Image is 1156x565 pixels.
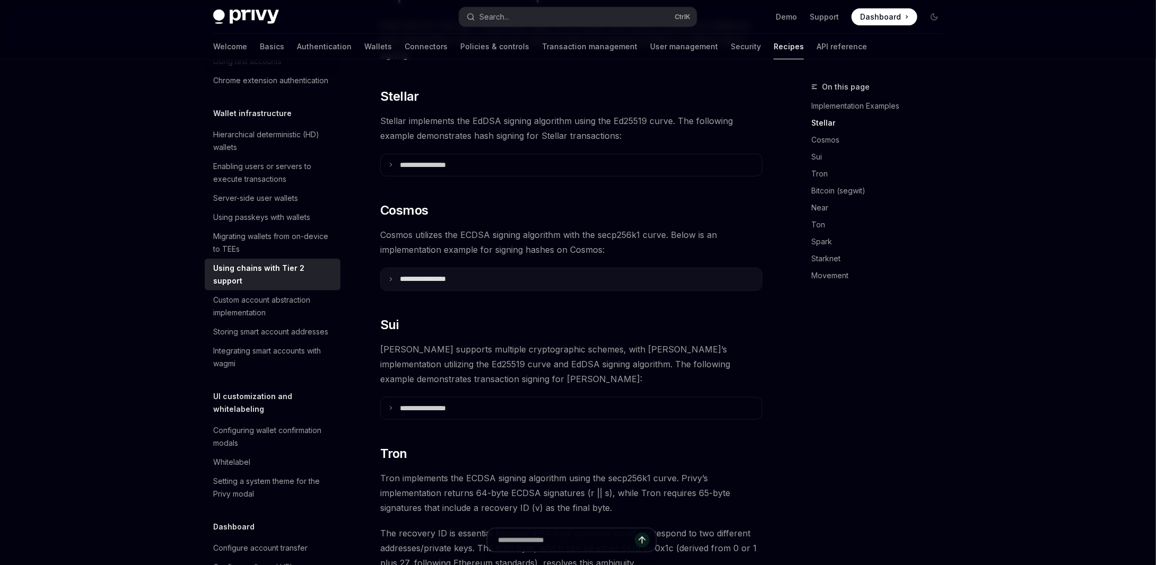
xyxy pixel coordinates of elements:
[213,230,334,255] div: Migrating wallets from on-device to TEEs
[364,34,392,59] a: Wallets
[650,34,718,59] a: User management
[213,74,328,87] div: Chrome extension authentication
[213,294,334,319] div: Custom account abstraction implementation
[213,10,279,24] img: dark logo
[811,216,951,233] a: Ton
[774,34,804,59] a: Recipes
[213,107,292,120] h5: Wallet infrastructure
[460,34,529,59] a: Policies & controls
[811,182,951,199] a: Bitcoin (segwit)
[542,34,637,59] a: Transaction management
[205,538,340,558] a: Configure account transfer
[213,128,334,154] div: Hierarchical deterministic (HD) wallets
[205,322,340,341] a: Storing smart account addresses
[811,233,951,250] a: Spark
[213,456,250,469] div: Whitelabel
[213,345,334,370] div: Integrating smart accounts with wagmi
[205,189,340,208] a: Server-side user wallets
[810,12,839,22] a: Support
[205,453,340,472] a: Whitelabel
[205,341,340,373] a: Integrating smart accounts with wagmi
[811,267,951,284] a: Movement
[205,421,340,453] a: Configuring wallet confirmation modals
[811,165,951,182] a: Tron
[860,12,901,22] span: Dashboard
[635,533,650,548] button: Send message
[380,88,419,105] span: Stellar
[213,424,334,449] div: Configuring wallet confirmation modals
[479,11,509,23] div: Search...
[811,250,951,267] a: Starknet
[811,148,951,165] a: Sui
[811,114,951,131] a: Stellar
[205,208,340,227] a: Using passkeys with wallets
[731,34,761,59] a: Security
[822,81,870,93] span: On this page
[205,157,340,189] a: Enabling users or servers to execute transactions
[213,211,310,224] div: Using passkeys with wallets
[675,13,690,21] span: Ctrl K
[205,71,340,90] a: Chrome extension authentication
[213,325,328,338] div: Storing smart account addresses
[213,192,298,205] div: Server-side user wallets
[380,445,407,462] span: Tron
[380,113,763,143] span: Stellar implements the EdDSA signing algorithm using the Ed25519 curve. The following example dem...
[213,160,334,186] div: Enabling users or servers to execute transactions
[205,290,340,322] a: Custom account abstraction implementation
[213,390,340,416] h5: UI customization and whitelabeling
[213,542,308,554] div: Configure account transfer
[380,342,763,386] span: [PERSON_NAME] supports multiple cryptographic schemes, with [PERSON_NAME]’s implementation utiliz...
[213,262,334,287] div: Using chains with Tier 2 support
[405,34,448,59] a: Connectors
[205,227,340,259] a: Migrating wallets from on-device to TEEs
[811,98,951,114] a: Implementation Examples
[205,125,340,157] a: Hierarchical deterministic (HD) wallets
[776,12,797,22] a: Demo
[926,8,943,25] button: Toggle dark mode
[811,131,951,148] a: Cosmos
[811,199,951,216] a: Near
[213,475,334,500] div: Setting a system theme for the Privy modal
[380,202,428,219] span: Cosmos
[380,316,398,333] span: Sui
[205,259,340,290] a: Using chains with Tier 2 support
[380,471,763,515] span: Tron implements the ECDSA signing algorithm using the secp256k1 curve. Privy’s implementation ret...
[260,34,284,59] a: Basics
[297,34,352,59] a: Authentication
[205,472,340,504] a: Setting a system theme for the Privy modal
[817,34,867,59] a: API reference
[213,520,255,533] h5: Dashboard
[852,8,917,25] a: Dashboard
[459,7,697,27] button: Search...CtrlK
[213,34,247,59] a: Welcome
[380,227,763,257] span: Cosmos utilizes the ECDSA signing algorithm with the secp256k1 curve. Below is an implementation ...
